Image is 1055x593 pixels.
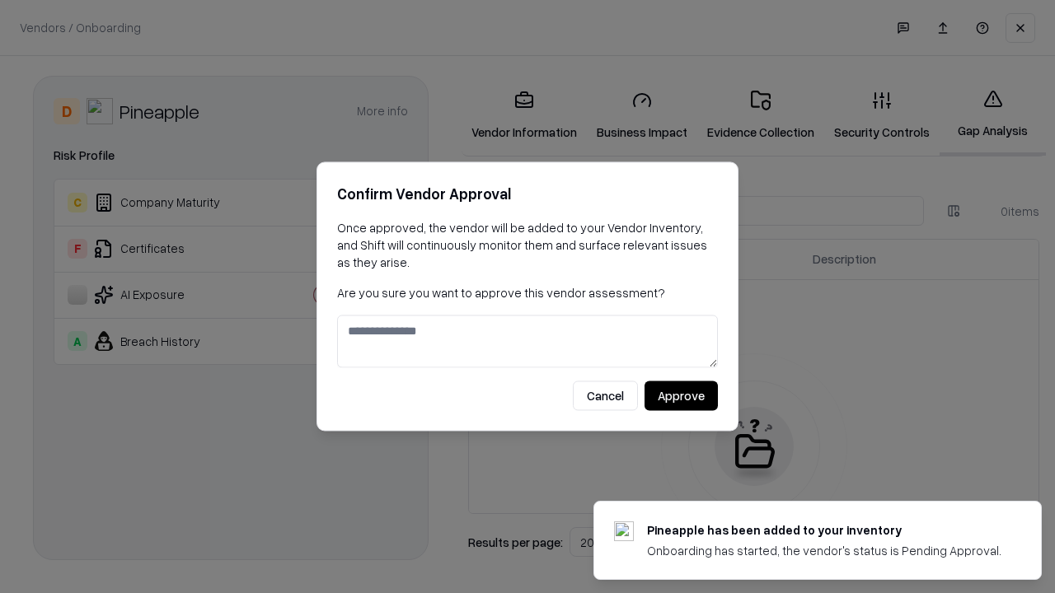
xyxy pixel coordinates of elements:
button: Approve [645,381,718,411]
h2: Confirm Vendor Approval [337,182,718,206]
img: pineappleenergy.com [614,521,634,541]
p: Once approved, the vendor will be added to your Vendor Inventory, and Shift will continuously mon... [337,219,718,271]
p: Are you sure you want to approve this vendor assessment? [337,284,718,301]
button: Cancel [573,381,638,411]
div: Onboarding has started, the vendor's status is Pending Approval. [647,542,1001,559]
div: Pineapple has been added to your inventory [647,521,1001,539]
